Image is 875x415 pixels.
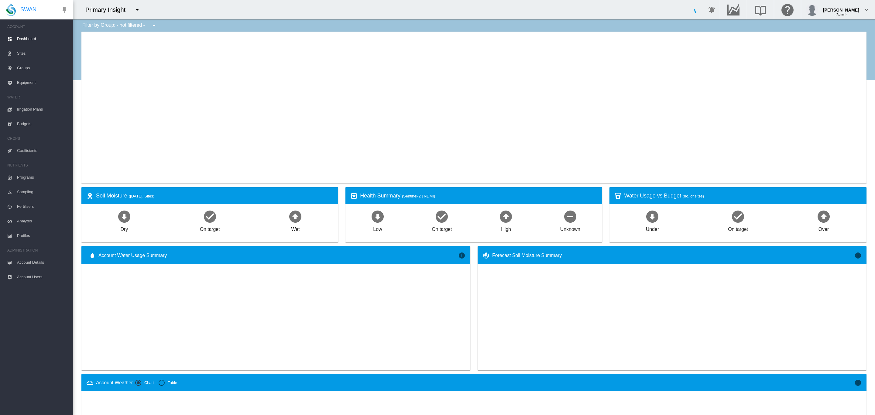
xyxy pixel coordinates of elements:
[150,22,158,29] md-icon: icon-menu-down
[402,194,435,198] span: (Sentinel-2 | NDMI)
[482,252,490,259] md-icon: icon-thermometer-lines
[370,209,385,224] md-icon: icon-arrow-down-bold-circle
[726,6,741,13] md-icon: Go to the Data Hub
[117,209,132,224] md-icon: icon-arrow-down-bold-circle
[731,209,745,224] md-icon: icon-checkbox-marked-circle
[7,22,68,32] span: ACCOUNT
[6,3,16,16] img: SWAN-Landscape-Logo-Colour-drop.png
[129,194,154,198] span: ([DATE], Sites)
[434,209,449,224] md-icon: icon-checkbox-marked-circle
[499,209,513,224] md-icon: icon-arrow-up-bold-circle
[854,379,862,386] md-icon: icon-information
[17,255,68,270] span: Account Details
[288,209,303,224] md-icon: icon-arrow-up-bold-circle
[291,224,300,233] div: Wet
[20,6,36,13] span: SWAN
[86,379,94,386] md-icon: icon-weather-cloudy
[134,6,141,13] md-icon: icon-menu-down
[563,209,578,224] md-icon: icon-minus-circle
[17,185,68,199] span: Sampling
[131,4,143,16] button: icon-menu-down
[89,252,96,259] md-icon: icon-water
[823,5,859,11] div: [PERSON_NAME]
[7,245,68,255] span: ADMINISTRATION
[780,6,795,13] md-icon: Click here for help
[17,46,68,61] span: Sites
[492,252,854,259] div: Forecast Soil Moisture Summary
[624,192,861,200] div: Water Usage vs Budget
[614,192,622,200] md-icon: icon-cup-water
[501,224,511,233] div: High
[863,6,870,13] md-icon: icon-chevron-down
[17,102,68,117] span: Irrigation Plans
[373,224,382,233] div: Low
[135,380,154,386] md-radio-button: Chart
[85,5,131,14] div: Primary Insight
[560,224,580,233] div: Unknown
[17,61,68,75] span: Groups
[159,380,177,386] md-radio-button: Table
[17,143,68,158] span: Coefficients
[7,160,68,170] span: NUTRIENTS
[806,4,818,16] img: profile.jpg
[7,134,68,143] span: CROPS
[17,199,68,214] span: Fertilisers
[683,194,704,198] span: (no. of sites)
[753,6,768,13] md-icon: Search the knowledge base
[121,224,128,233] div: Dry
[148,19,160,32] button: icon-menu-down
[17,270,68,284] span: Account Users
[350,192,358,200] md-icon: icon-heart-box-outline
[854,252,862,259] md-icon: icon-information
[432,224,452,233] div: On target
[86,192,94,200] md-icon: icon-map-marker-radius
[203,209,217,224] md-icon: icon-checkbox-marked-circle
[728,224,748,233] div: On target
[61,6,68,13] md-icon: icon-pin
[360,192,597,200] div: Health Summary
[708,6,715,13] md-icon: icon-bell-ring
[645,209,660,224] md-icon: icon-arrow-down-bold-circle
[78,19,162,32] div: Filter by Group: - not filtered -
[200,224,220,233] div: On target
[458,252,465,259] md-icon: icon-information
[836,13,846,16] span: (Admin)
[96,192,333,200] div: Soil Moisture
[17,214,68,228] span: Analytes
[98,252,458,259] span: Account Water Usage Summary
[17,75,68,90] span: Equipment
[17,228,68,243] span: Profiles
[706,4,718,16] button: icon-bell-ring
[646,224,659,233] div: Under
[96,379,133,386] div: Account Weather
[7,92,68,102] span: WATER
[818,224,829,233] div: Over
[17,170,68,185] span: Programs
[17,117,68,131] span: Budgets
[17,32,68,46] span: Dashboard
[816,209,831,224] md-icon: icon-arrow-up-bold-circle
